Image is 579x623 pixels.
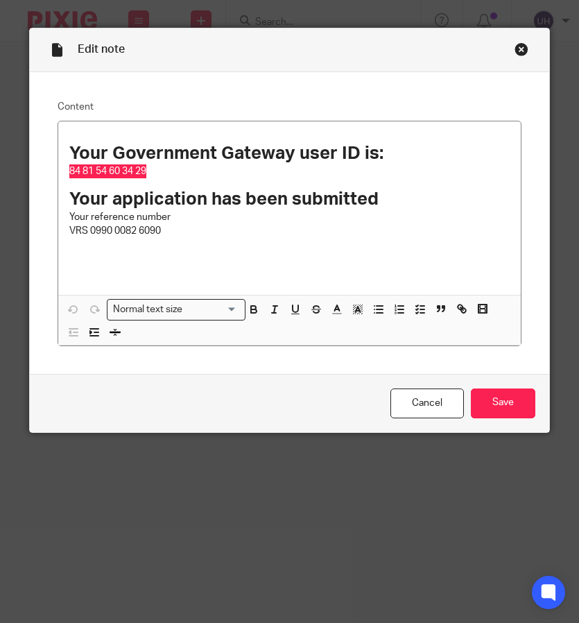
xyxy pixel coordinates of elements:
p: 84 81 54 60 34 29 [69,164,510,178]
div: Close this dialog window [515,42,528,56]
div: Search for option [107,299,245,321]
input: Save [471,389,535,418]
label: Content [58,100,522,114]
span: Normal text size [110,302,186,317]
input: Search for option [187,302,237,317]
p: Your reference number VRS 0990 0082 6090 [69,210,510,239]
strong: Your Government Gateway user ID is: [69,144,383,162]
strong: Your application has been submitted [69,190,379,208]
span: Edit note [78,44,125,55]
a: Cancel [390,389,464,418]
